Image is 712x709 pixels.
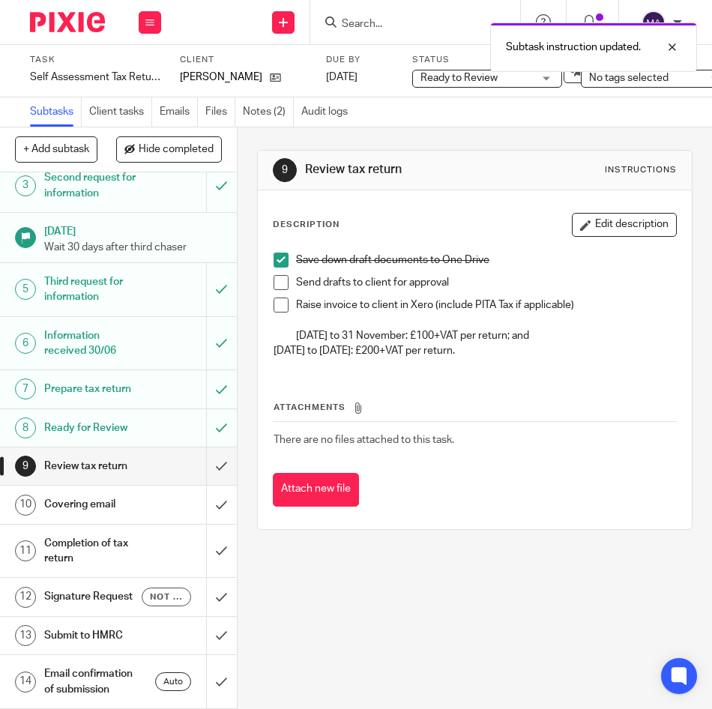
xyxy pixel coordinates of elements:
a: Notes (2) [243,97,294,127]
span: [DATE] [326,72,357,82]
div: 9 [273,158,297,182]
h1: Review tax return [44,455,142,477]
input: Search [340,18,475,31]
h1: Completion of tax return [44,532,142,570]
h1: Information received 30/06 [44,325,142,363]
h1: Ready for Review [44,417,142,439]
div: 10 [15,495,36,516]
img: Pixie [30,12,105,32]
div: 6 [15,333,36,354]
div: 9 [15,456,36,477]
p: Save down draft documents to One Drive [296,253,676,268]
span: Not yet sent [150,591,182,603]
a: Client tasks [89,97,152,127]
span: Attachments [274,403,346,411]
a: Subtasks [30,97,82,127]
p: Subtask instruction updated. [506,40,641,55]
p: [DATE] to 31 November: £100+VAT per return; and [296,328,676,343]
div: 5 [15,279,36,300]
h1: Second request for information [44,166,142,205]
span: There are no files attached to this task. [274,435,454,445]
h1: [DATE] [44,220,222,239]
p: Wait 30 days after third chaser [44,240,222,255]
h1: Prepare tax return [44,378,142,400]
span: Ready to Review [420,73,498,83]
div: 14 [15,672,36,693]
img: svg%3E [642,10,666,34]
p: [PERSON_NAME] [180,70,262,85]
h1: Third request for information [44,271,142,309]
button: + Add subtask [15,136,97,162]
h1: Covering email [44,493,142,516]
span: Hide completed [139,144,214,156]
button: Hide completed [116,136,222,162]
p: [DATE] to [DATE]: £200+VAT per return. [274,343,676,358]
div: 11 [15,540,36,561]
div: 12 [15,587,36,608]
a: Emails [160,97,198,127]
h1: Submit to HMRC [44,624,142,647]
span: No tags selected [589,73,669,83]
div: 8 [15,417,36,438]
h1: Email confirmation of submission [44,663,142,701]
div: 7 [15,378,36,399]
h1: Signature Request [44,585,142,608]
p: Send drafts to client for approval [296,275,676,290]
a: Files [205,97,235,127]
label: Task [30,54,161,66]
button: Attach new file [273,473,359,507]
div: Auto [155,672,191,691]
a: Audit logs [301,97,355,127]
div: 3 [15,175,36,196]
div: Self Assessment Tax Returns - NON BOOKKEEPING CLIENTS [30,70,161,85]
label: Due by [326,54,393,66]
p: Description [273,219,340,231]
div: 13 [15,625,36,646]
label: Client [180,54,311,66]
button: Edit description [572,213,677,237]
p: Raise invoice to client in Xero (include PITA Tax if applicable) [296,298,676,313]
h1: Review tax return [305,162,507,178]
div: Instructions [605,164,677,176]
